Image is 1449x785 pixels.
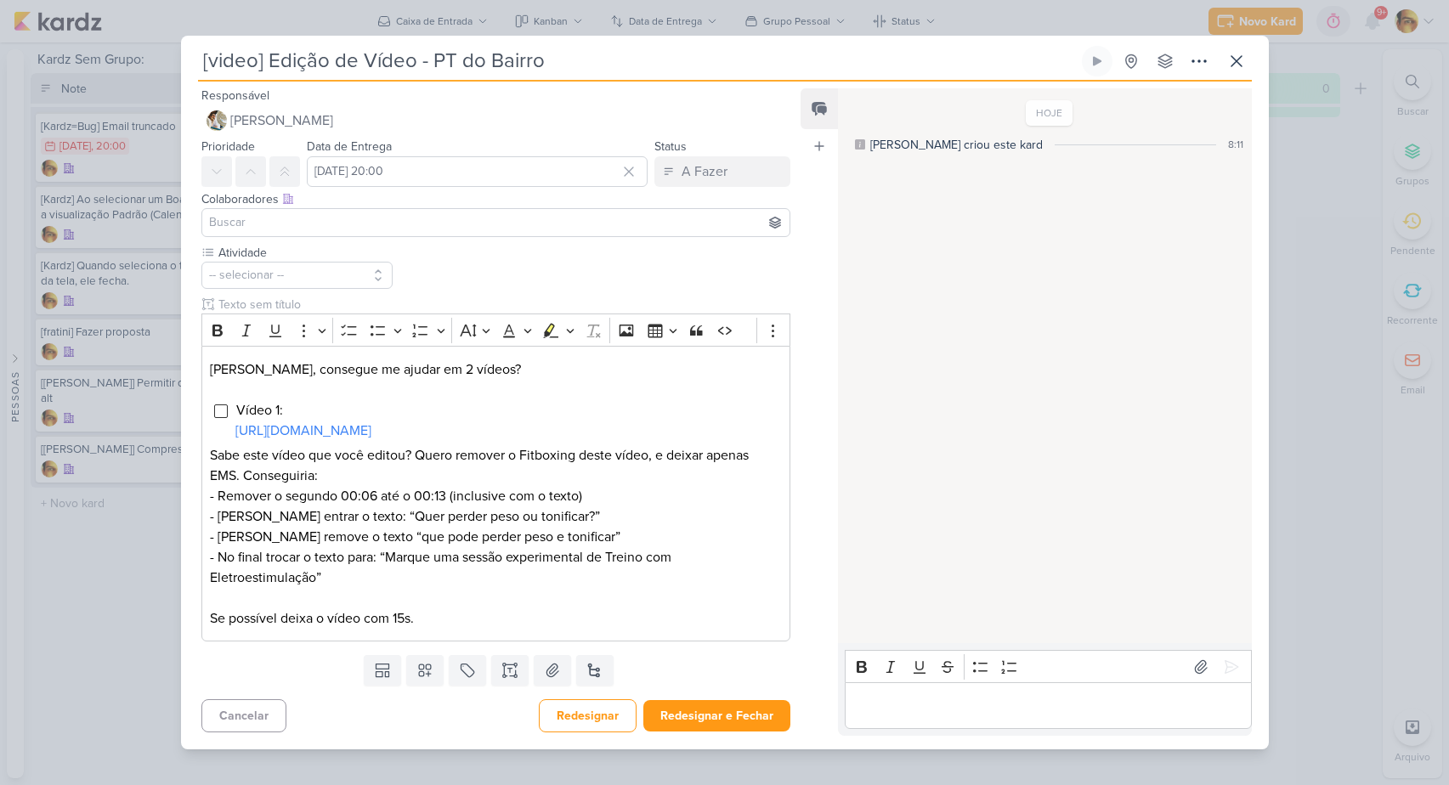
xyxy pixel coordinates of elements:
[217,244,393,262] label: Atividade
[1228,137,1243,152] div: 8:11
[201,139,255,154] label: Prioridade
[210,359,781,380] p: [PERSON_NAME], consegue me ajudar em 2 vídeos?
[198,46,1078,76] input: Kard Sem Título
[235,402,371,439] span: Vídeo 1:
[207,110,227,131] img: Raphael Simas
[201,88,269,103] label: Responsável
[201,699,286,732] button: Cancelar
[1090,54,1104,68] div: Ligar relógio
[230,110,333,131] span: [PERSON_NAME]
[215,296,791,313] input: Texto sem título
[855,139,865,150] div: Este log é visível à todos no kard
[845,682,1251,729] div: Editor editing area: main
[201,262,393,289] button: -- selecionar --
[307,156,648,187] input: Select a date
[643,700,790,731] button: Redesignar e Fechar
[206,212,787,233] input: Buscar
[201,190,791,208] div: Colaboradores
[210,445,781,629] p: Sabe este vídeo que você editou? Quero remover o Fitboxing deste vídeo, e deixar apenas EMS. Cons...
[307,139,392,154] label: Data de Entrega
[201,346,791,641] div: Editor editing area: main
[539,699,637,732] button: Redesignar
[654,156,790,187] button: A Fazer
[845,650,1251,683] div: Editor toolbar
[201,105,791,136] button: [PERSON_NAME]
[201,313,791,347] div: Editor toolbar
[870,136,1043,154] div: Leandro criou este kard
[235,422,371,439] a: [URL][DOMAIN_NAME]
[654,139,687,154] label: Status
[682,161,727,182] div: A Fazer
